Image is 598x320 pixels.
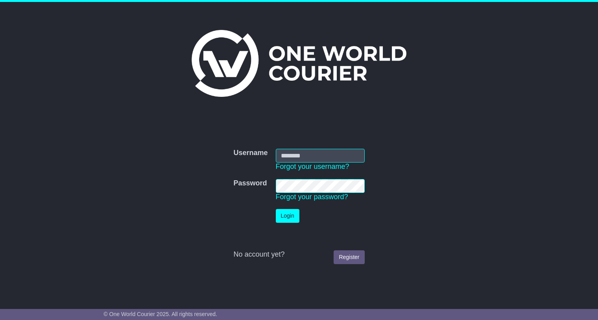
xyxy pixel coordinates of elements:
[103,311,217,317] span: © One World Courier 2025. All rights reserved.
[192,30,406,97] img: One World
[276,193,348,201] a: Forgot your password?
[233,149,268,157] label: Username
[334,250,364,264] a: Register
[233,179,267,188] label: Password
[276,163,349,170] a: Forgot your username?
[233,250,364,259] div: No account yet?
[276,209,299,223] button: Login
